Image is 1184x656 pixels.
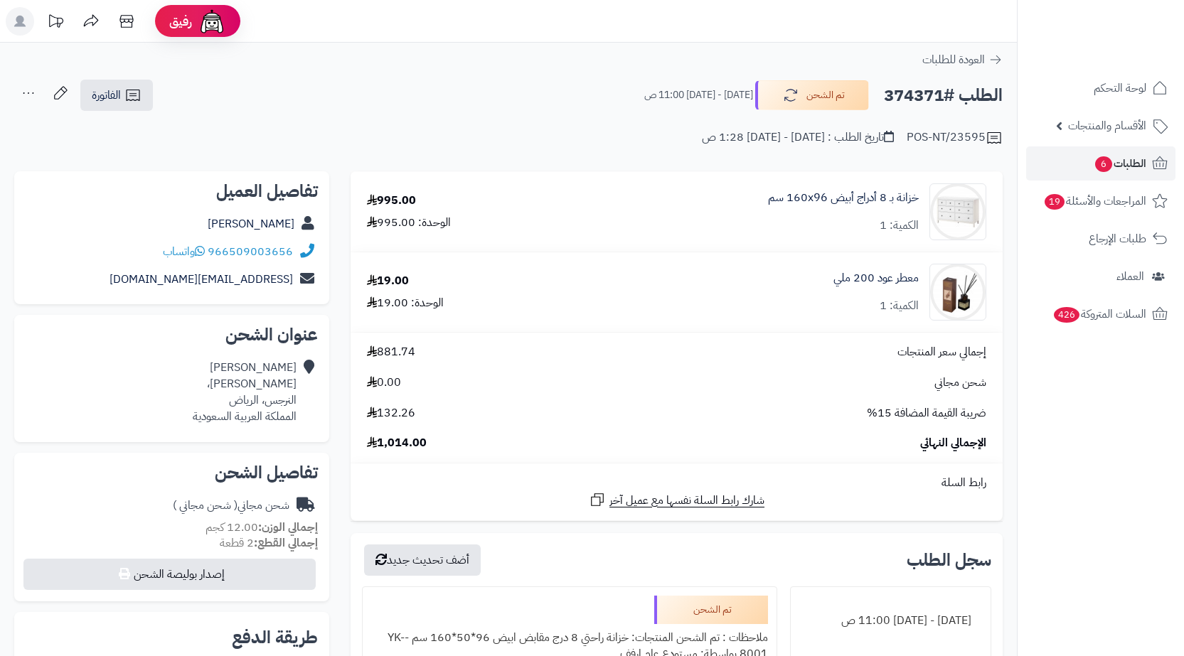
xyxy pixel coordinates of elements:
span: 132.26 [367,405,415,421]
span: إجمالي سعر المنتجات [897,344,986,360]
span: الأقسام والمنتجات [1068,116,1146,136]
span: السلات المتروكة [1052,304,1146,324]
h2: تفاصيل الشحن [26,464,318,481]
span: شحن مجاني [934,375,986,391]
a: 966509003656 [208,243,293,260]
div: POS-NT/23595 [907,129,1003,146]
span: طلبات الإرجاع [1089,229,1146,249]
a: [PERSON_NAME] [208,215,294,232]
small: 12.00 كجم [206,519,318,536]
a: السلات المتروكة426 [1026,297,1175,331]
span: 881.74 [367,344,415,360]
a: العودة للطلبات [922,51,1003,68]
img: 1731233659-1-90x90.jpg [930,183,986,240]
span: الطلبات [1094,154,1146,173]
h2: عنوان الشحن [26,326,318,343]
button: إصدار بوليصة الشحن [23,559,316,590]
span: العودة للطلبات [922,51,985,68]
div: 19.00 [367,273,409,289]
a: شارك رابط السلة نفسها مع عميل آخر [589,491,764,509]
div: رابط السلة [356,475,997,491]
strong: إجمالي الوزن: [258,519,318,536]
span: 0.00 [367,375,401,391]
small: [DATE] - [DATE] 11:00 ص [644,88,753,102]
div: تاريخ الطلب : [DATE] - [DATE] 1:28 ص [702,129,894,146]
div: [PERSON_NAME] [PERSON_NAME]، النرجس، الرياض المملكة العربية السعودية [193,360,297,424]
a: واتساب [163,243,205,260]
a: لوحة التحكم [1026,71,1175,105]
a: خزانة بـ 8 أدراج أبيض ‎160x96 سم‏ [768,190,919,206]
small: 2 قطعة [220,534,318,552]
div: الوحدة: 995.00 [367,215,451,231]
div: الكمية: 1 [880,217,919,234]
div: الكمية: 1 [880,298,919,314]
h2: طريقة الدفع [232,629,318,646]
img: logo-2.png [1087,23,1170,53]
a: العملاء [1026,259,1175,294]
h2: الطلب #374371 [884,81,1003,110]
img: 1740225669-110316010084-90x90.jpg [930,264,986,321]
button: أضف تحديث جديد [364,544,481,576]
span: ضريبة القيمة المضافة 15% [867,405,986,421]
span: العملاء [1116,267,1144,286]
div: [DATE] - [DATE] 11:00 ص [799,607,982,635]
div: 995.00 [367,193,416,209]
a: المراجعات والأسئلة19 [1026,184,1175,218]
span: رفيق [169,13,192,30]
a: معطر عود 200 ملي [833,270,919,286]
a: [EMAIL_ADDRESS][DOMAIN_NAME] [110,271,293,288]
div: تم الشحن [654,596,768,624]
a: الطلبات6 [1026,146,1175,181]
a: تحديثات المنصة [38,7,73,39]
button: تم الشحن [755,80,869,110]
span: الإجمالي النهائي [920,435,986,451]
span: الفاتورة [92,87,121,104]
span: شارك رابط السلة نفسها مع عميل آخر [609,493,764,509]
span: لوحة التحكم [1094,78,1146,98]
a: طلبات الإرجاع [1026,222,1175,256]
div: شحن مجاني [173,498,289,514]
div: الوحدة: 19.00 [367,295,444,311]
h2: تفاصيل العميل [26,183,318,200]
span: 1,014.00 [367,435,427,451]
span: ( شحن مجاني ) [173,497,238,514]
span: 19 [1044,193,1065,210]
span: 6 [1094,156,1113,173]
h3: سجل الطلب [907,552,991,569]
strong: إجمالي القطع: [254,534,318,552]
img: ai-face.png [198,7,226,36]
span: 426 [1053,306,1081,323]
span: المراجعات والأسئلة [1043,191,1146,211]
a: الفاتورة [80,80,153,111]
